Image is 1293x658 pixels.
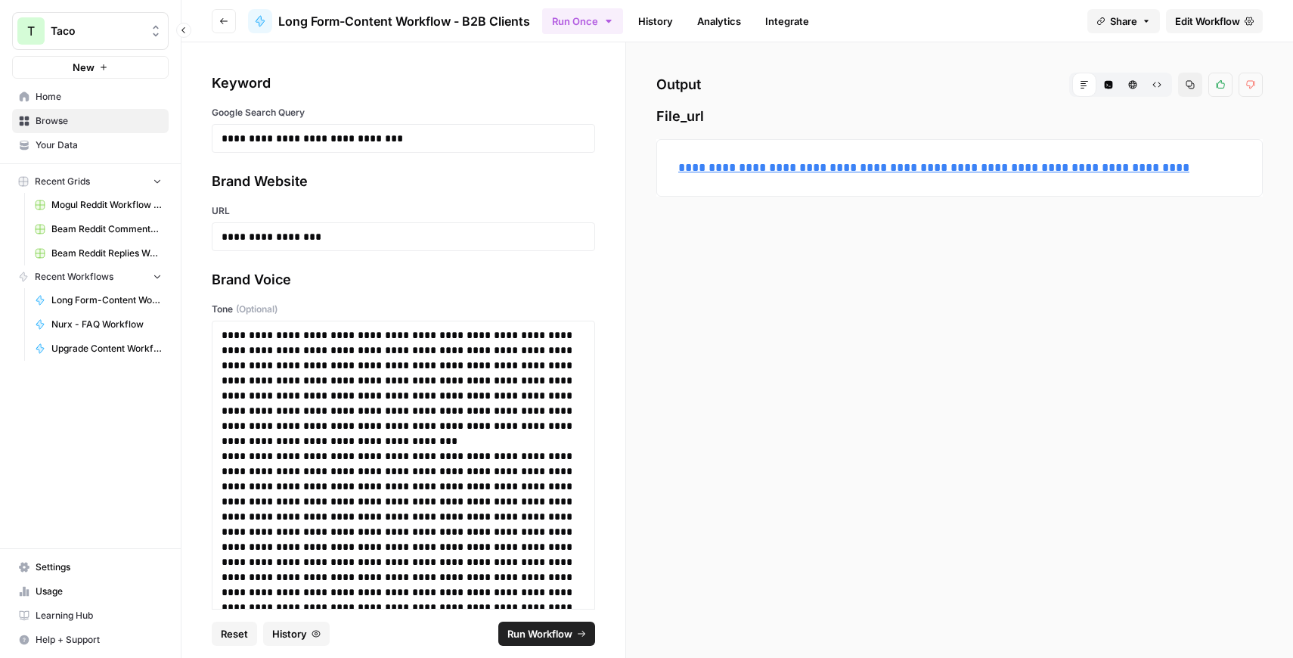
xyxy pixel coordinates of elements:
a: Edit Workflow [1166,9,1263,33]
span: Browse [36,114,162,128]
span: File_url [656,106,1263,127]
a: Integrate [756,9,818,33]
a: History [629,9,682,33]
button: Workspace: Taco [12,12,169,50]
a: Beam Reddit Replies Workflow Grid [28,241,169,265]
span: (Optional) [236,303,278,316]
span: Mogul Reddit Workflow Grid (1) [51,198,162,212]
span: Long Form-Content Workflow - AI Clients (New) [51,293,162,307]
button: History [263,622,330,646]
span: Nurx - FAQ Workflow [51,318,162,331]
button: Run Once [542,8,623,34]
span: Help + Support [36,633,162,647]
button: Run Workflow [498,622,595,646]
a: Your Data [12,133,169,157]
a: Settings [12,555,169,579]
button: Recent Workflows [12,265,169,288]
span: Your Data [36,138,162,152]
button: Share [1087,9,1160,33]
label: URL [212,204,595,218]
span: Long Form-Content Workflow - B2B Clients [278,12,530,30]
a: Learning Hub [12,604,169,628]
div: Brand Website [212,171,595,192]
h2: Output [656,73,1263,97]
label: Google Search Query [212,106,595,119]
a: Beam Reddit Comments Workflow Grid (1) [28,217,169,241]
span: Home [36,90,162,104]
div: Keyword [212,73,595,94]
span: Run Workflow [507,626,572,641]
span: Usage [36,585,162,598]
a: Mogul Reddit Workflow Grid (1) [28,193,169,217]
a: Nurx - FAQ Workflow [28,312,169,337]
span: T [27,22,35,40]
span: Recent Workflows [35,270,113,284]
button: Recent Grids [12,170,169,193]
label: Tone [212,303,595,316]
a: Usage [12,579,169,604]
a: Browse [12,109,169,133]
span: History [272,626,307,641]
a: Home [12,85,169,109]
span: Settings [36,560,162,574]
span: New [73,60,95,75]
a: Long Form-Content Workflow - AI Clients (New) [28,288,169,312]
button: New [12,56,169,79]
span: Beam Reddit Comments Workflow Grid (1) [51,222,162,236]
button: Reset [212,622,257,646]
a: Upgrade Content Workflow - Nurx [28,337,169,361]
span: Taco [51,23,142,39]
div: Brand Voice [212,269,595,290]
span: Learning Hub [36,609,162,622]
button: Help + Support [12,628,169,652]
span: Share [1110,14,1137,29]
a: Long Form-Content Workflow - B2B Clients [248,9,530,33]
span: Edit Workflow [1175,14,1240,29]
span: Recent Grids [35,175,90,188]
span: Beam Reddit Replies Workflow Grid [51,247,162,260]
span: Upgrade Content Workflow - Nurx [51,342,162,355]
a: Analytics [688,9,750,33]
span: Reset [221,626,248,641]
